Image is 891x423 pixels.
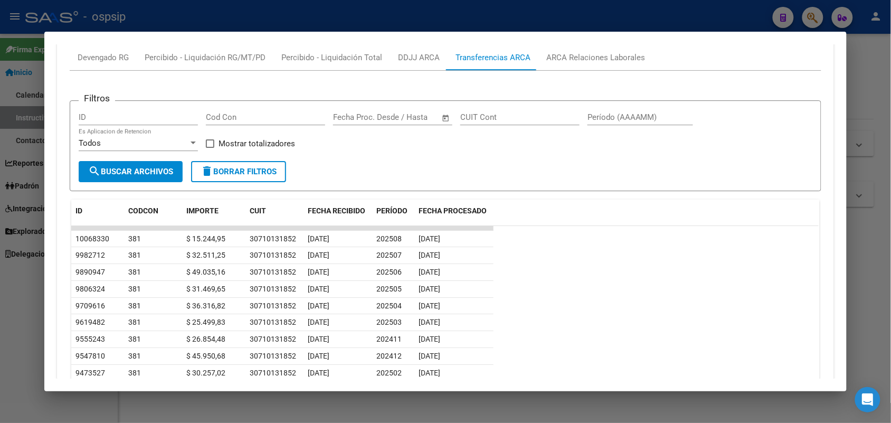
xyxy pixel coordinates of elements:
span: [DATE] [419,285,440,293]
span: 9547810 [75,352,105,360]
div: Percibido - Liquidación Total [281,52,382,63]
span: 381 [128,335,141,343]
span: 9982712 [75,251,105,259]
span: 381 [128,352,141,360]
datatable-header-cell: FECHA RECIBIDO [304,200,372,234]
span: CODCON [128,206,158,215]
span: 9473527 [75,369,105,377]
span: 381 [128,302,141,310]
span: [DATE] [419,234,440,243]
span: Todos [79,138,101,148]
span: [DATE] [308,302,329,310]
span: Borrar Filtros [201,167,277,176]
button: Borrar Filtros [191,161,286,182]
button: Open calendar [440,112,452,124]
span: $ 31.469,65 [186,285,225,293]
datatable-header-cell: ID [71,200,124,234]
span: 9619482 [75,318,105,326]
span: 381 [128,369,141,377]
div: 30710131852 [250,350,296,362]
span: 10068330 [75,234,109,243]
span: [DATE] [419,251,440,259]
span: 202412 [376,352,402,360]
div: 30710131852 [250,316,296,328]
div: 30710131852 [250,249,296,261]
span: $ 32.511,25 [186,251,225,259]
span: [DATE] [419,318,440,326]
div: 30710131852 [250,333,296,345]
button: Buscar Archivos [79,161,183,182]
span: [DATE] [419,335,440,343]
span: 381 [128,234,141,243]
span: ID [75,206,82,215]
span: 381 [128,251,141,259]
div: ARCA Relaciones Laborales [546,52,645,63]
span: [DATE] [308,268,329,276]
span: [DATE] [419,268,440,276]
span: 381 [128,268,141,276]
mat-icon: delete [201,165,213,177]
div: 30710131852 [250,266,296,278]
span: 202502 [376,369,402,377]
span: 202411 [376,335,402,343]
span: $ 26.854,48 [186,335,225,343]
div: 30710131852 [250,367,296,379]
span: $ 45.950,68 [186,352,225,360]
span: $ 36.316,82 [186,302,225,310]
span: Mostrar totalizadores [219,137,295,150]
div: Transferencias ARCA [456,52,530,63]
span: [DATE] [308,352,329,360]
span: 9555243 [75,335,105,343]
div: Percibido - Liquidación RG/MT/PD [145,52,266,63]
datatable-header-cell: FECHA PROCESADO [414,200,494,234]
span: [DATE] [308,234,329,243]
span: [DATE] [308,369,329,377]
span: PERÍODO [376,206,407,215]
span: 202504 [376,302,402,310]
div: Devengado RG [78,52,129,63]
datatable-header-cell: IMPORTE [182,200,245,234]
div: 30710131852 [250,283,296,295]
datatable-header-cell: CUIT [245,200,304,234]
span: [DATE] [308,285,329,293]
span: [DATE] [308,251,329,259]
span: 9890947 [75,268,105,276]
span: $ 30.257,02 [186,369,225,377]
span: [DATE] [419,369,440,377]
span: [DATE] [419,302,440,310]
span: 9806324 [75,285,105,293]
div: 30710131852 [250,233,296,245]
div: DDJJ ARCA [398,52,440,63]
span: $ 49.035,16 [186,268,225,276]
input: Fecha inicio [333,112,376,122]
span: 202508 [376,234,402,243]
div: 30710131852 [250,300,296,312]
span: $ 15.244,95 [186,234,225,243]
span: 202503 [376,318,402,326]
span: FECHA RECIBIDO [308,206,365,215]
span: 381 [128,285,141,293]
span: [DATE] [419,352,440,360]
div: Open Intercom Messenger [855,387,880,412]
span: CUIT [250,206,266,215]
span: Buscar Archivos [88,167,173,176]
datatable-header-cell: PERÍODO [372,200,414,234]
span: IMPORTE [186,206,219,215]
span: [DATE] [308,318,329,326]
span: 381 [128,318,141,326]
mat-icon: search [88,165,101,177]
span: 202505 [376,285,402,293]
span: 202507 [376,251,402,259]
span: [DATE] [308,335,329,343]
input: Fecha fin [385,112,437,122]
span: FECHA PROCESADO [419,206,487,215]
datatable-header-cell: CODCON [124,200,161,234]
span: 9709616 [75,302,105,310]
span: $ 25.499,83 [186,318,225,326]
h3: Filtros [79,92,115,104]
span: 202506 [376,268,402,276]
